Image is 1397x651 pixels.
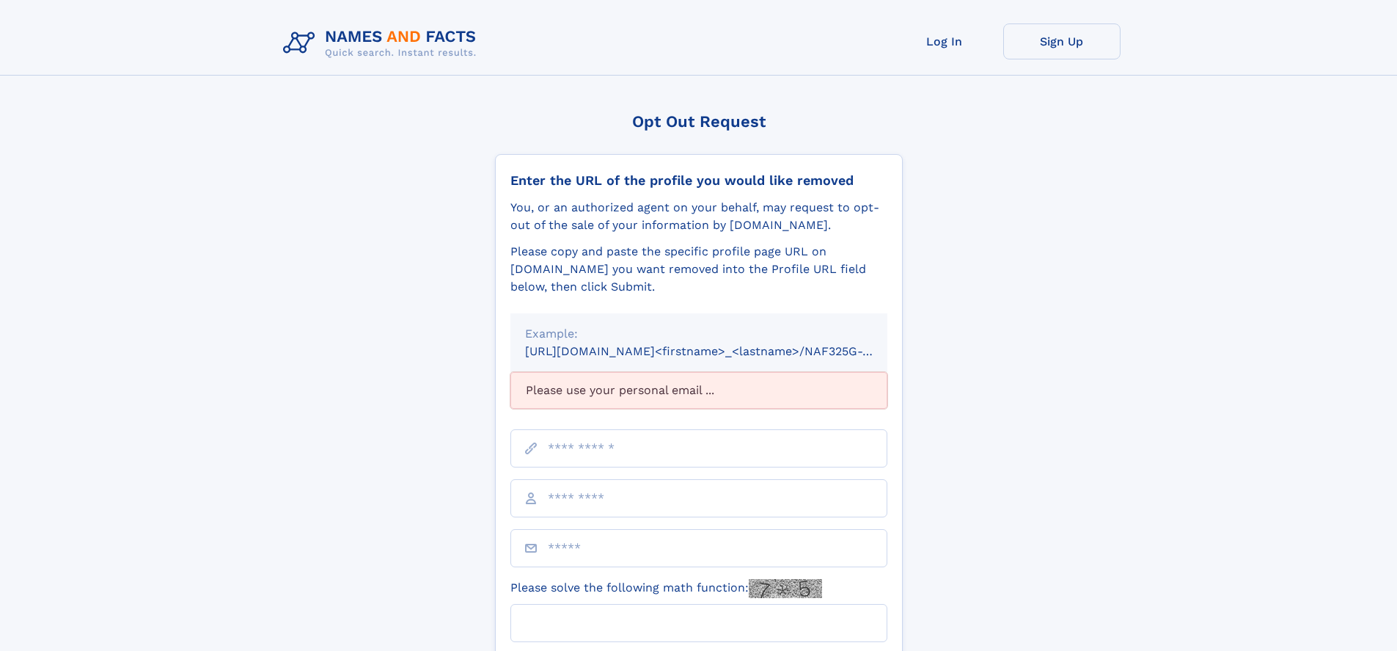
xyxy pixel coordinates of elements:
a: Sign Up [1003,23,1121,59]
small: [URL][DOMAIN_NAME]<firstname>_<lastname>/NAF325G-xxxxxxxx [525,344,915,358]
div: You, or an authorized agent on your behalf, may request to opt-out of the sale of your informatio... [510,199,887,234]
div: Please copy and paste the specific profile page URL on [DOMAIN_NAME] you want removed into the Pr... [510,243,887,296]
div: Opt Out Request [495,112,903,131]
img: Logo Names and Facts [277,23,488,63]
div: Please use your personal email ... [510,372,887,409]
div: Enter the URL of the profile you would like removed [510,172,887,189]
a: Log In [886,23,1003,59]
div: Example: [525,325,873,343]
label: Please solve the following math function: [510,579,822,598]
